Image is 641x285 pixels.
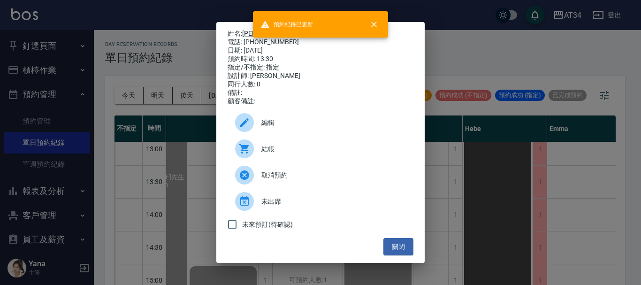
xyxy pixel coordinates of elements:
[228,38,413,46] div: 電話: [PHONE_NUMBER]
[228,97,413,106] div: 顧客備註:
[228,109,413,136] div: 編輯
[228,136,413,162] a: 結帳
[228,162,413,188] div: 取消預約
[228,55,413,63] div: 預約時間: 13:30
[228,188,413,215] div: 未出席
[242,30,292,37] a: [PERSON_NAME]
[228,63,413,72] div: 指定/不指定: 指定
[261,118,406,128] span: 編輯
[242,220,293,230] span: 未來預訂(待確認)
[228,30,413,38] p: 姓名:
[261,197,406,207] span: 未出席
[383,238,413,255] button: 關閉
[228,72,413,80] div: 設計師: [PERSON_NAME]
[364,14,384,35] button: close
[228,80,413,89] div: 同行人數: 0
[260,20,313,29] span: 預約紀錄已更新
[261,144,406,154] span: 結帳
[261,170,406,180] span: 取消預約
[228,89,413,97] div: 備註:
[228,46,413,55] div: 日期: [DATE]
